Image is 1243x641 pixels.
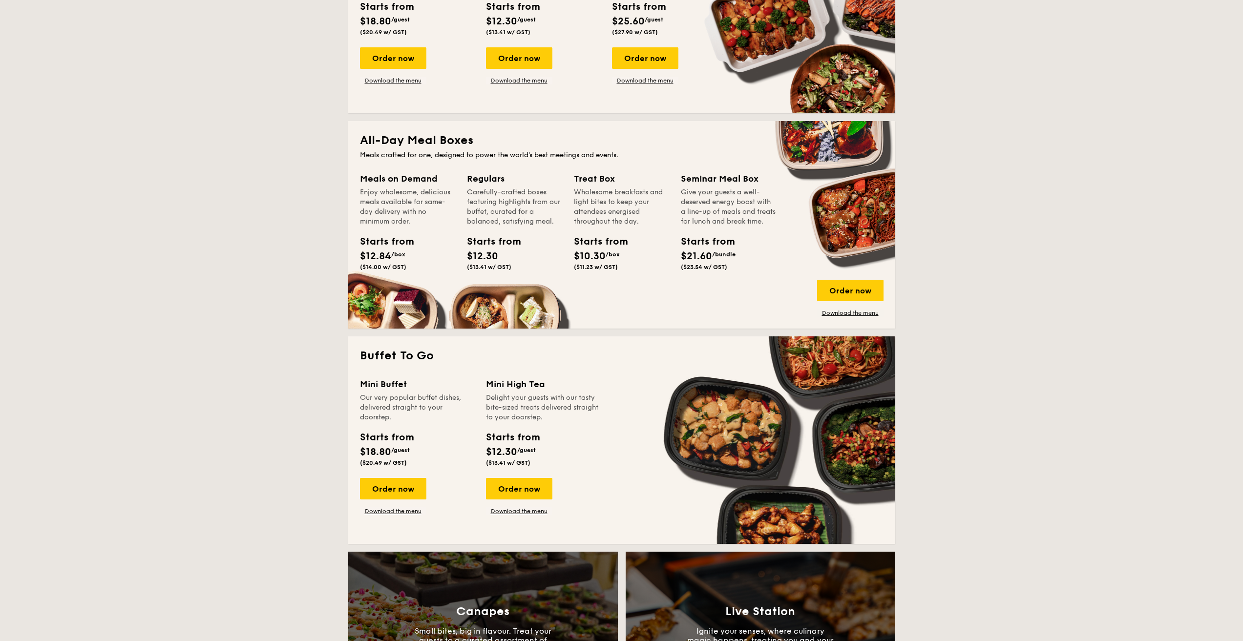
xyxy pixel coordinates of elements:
[645,16,663,23] span: /guest
[681,250,712,262] span: $21.60
[360,393,474,422] div: Our very popular buffet dishes, delivered straight to your doorstep.
[360,133,884,148] h2: All-Day Meal Boxes
[486,446,517,458] span: $12.30
[360,172,455,186] div: Meals on Demand
[681,264,727,270] span: ($23.54 w/ GST)
[467,187,562,227] div: Carefully-crafted boxes featuring highlights from our buffet, curated for a balanced, satisfying ...
[612,29,658,36] span: ($27.90 w/ GST)
[467,234,511,249] div: Starts from
[817,309,884,317] a: Download the menu
[681,172,776,186] div: Seminar Meal Box
[486,393,600,422] div: Delight your guests with our tasty bite-sized treats delivered straight to your doorstep.
[486,16,517,27] span: $12.30
[517,447,536,454] span: /guest
[360,47,426,69] div: Order now
[360,187,455,227] div: Enjoy wholesome, delicious meals available for same-day delivery with no minimum order.
[817,280,884,301] div: Order now
[486,47,552,69] div: Order now
[612,47,678,69] div: Order now
[391,447,410,454] span: /guest
[574,187,669,227] div: Wholesome breakfasts and light bites to keep your attendees energised throughout the day.
[360,430,413,445] div: Starts from
[360,16,391,27] span: $18.80
[486,29,530,36] span: ($13.41 w/ GST)
[360,264,406,270] span: ($14.00 w/ GST)
[606,251,620,258] span: /box
[486,77,552,84] a: Download the menu
[467,172,562,186] div: Regulars
[712,251,736,258] span: /bundle
[360,507,426,515] a: Download the menu
[486,478,552,499] div: Order now
[360,150,884,160] div: Meals crafted for one, designed to power the world's best meetings and events.
[486,507,552,515] a: Download the menu
[360,446,391,458] span: $18.80
[467,264,511,270] span: ($13.41 w/ GST)
[486,377,600,391] div: Mini High Tea
[574,250,606,262] span: $10.30
[486,459,530,466] span: ($13.41 w/ GST)
[725,605,795,619] h3: Live Station
[574,172,669,186] div: Treat Box
[681,234,725,249] div: Starts from
[360,29,407,36] span: ($20.49 w/ GST)
[456,605,509,619] h3: Canapes
[612,77,678,84] a: Download the menu
[612,16,645,27] span: $25.60
[360,250,391,262] span: $12.84
[360,234,404,249] div: Starts from
[486,430,539,445] div: Starts from
[360,377,474,391] div: Mini Buffet
[391,251,405,258] span: /box
[574,234,618,249] div: Starts from
[517,16,536,23] span: /guest
[360,77,426,84] a: Download the menu
[360,459,407,466] span: ($20.49 w/ GST)
[391,16,410,23] span: /guest
[467,250,498,262] span: $12.30
[360,348,884,364] h2: Buffet To Go
[574,264,618,270] span: ($11.23 w/ GST)
[360,478,426,499] div: Order now
[681,187,776,227] div: Give your guests a well-deserved energy boost with a line-up of meals and treats for lunch and br...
